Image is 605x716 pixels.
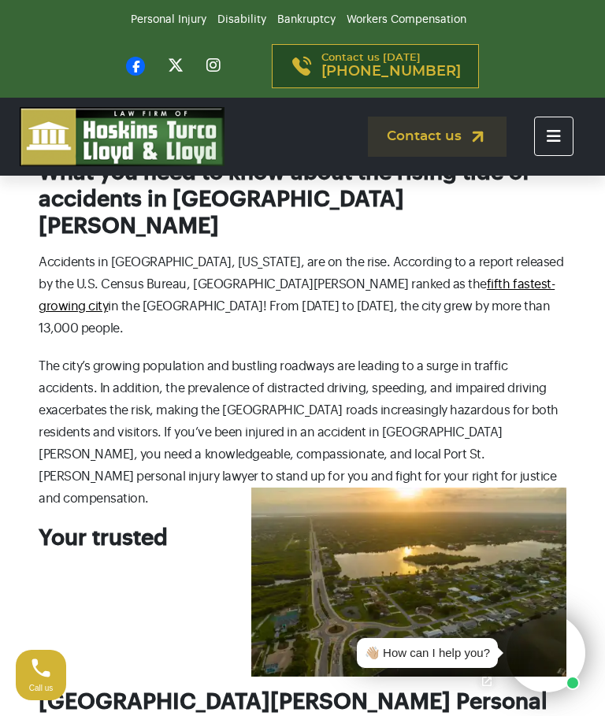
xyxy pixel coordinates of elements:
span: [PHONE_NUMBER] [321,64,461,80]
a: Personal Injury [131,14,206,25]
div: 👋🏼 How can I help you? [365,644,490,662]
a: Contact us [DATE][PHONE_NUMBER] [272,44,479,88]
h2: What you need to know about the rising tide of accidents in [GEOGRAPHIC_DATA][PERSON_NAME] [39,160,566,239]
p: Accidents in [GEOGRAPHIC_DATA], [US_STATE], are on the rise. According to a report released by th... [39,251,566,339]
a: Workers Compensation [347,14,466,25]
a: Bankruptcy [277,14,336,25]
p: Contact us [DATE] [321,53,461,80]
button: Toggle navigation [534,117,573,156]
p: The city’s growing population and bustling roadways are leading to a surge in traffic accidents. ... [39,355,566,510]
img: logo [20,107,225,166]
a: Contact us [368,117,507,157]
span: Call us [29,684,54,692]
a: Open chat [470,665,503,698]
img: An aerial view of Port St. Lucie, featuring a lake and some marshland in the sunset. [251,488,566,677]
a: Disability [217,14,266,25]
